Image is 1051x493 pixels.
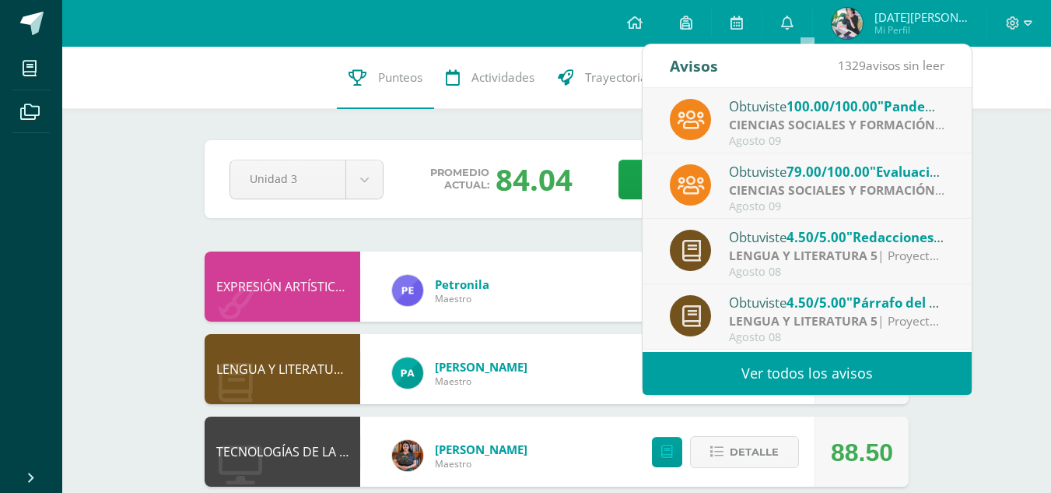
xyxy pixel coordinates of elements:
[435,457,527,470] span: Maestro
[729,181,1024,199] strong: CIENCIAS SOCIALES Y FORMACIÓN CIUDADANA 5
[392,275,423,306] img: 5c99eb5223c44f6a28178f7daff48da6.png
[729,116,945,134] div: | Proyectos de Práctica
[378,69,422,86] span: Punteos
[832,8,863,39] img: 95f4a707099ce34656a946997e52b103.png
[435,359,527,375] a: [PERSON_NAME]
[250,160,326,197] span: Unidad 3
[690,436,799,468] button: Detalle
[435,442,527,457] a: [PERSON_NAME]
[870,163,985,181] span: "Evaluación final"
[585,69,647,86] span: Trayectoria
[392,440,423,471] img: 60a759e8b02ec95d430434cf0c0a55c7.png
[729,266,945,279] div: Agosto 08
[205,252,360,322] div: EXPRESIÓN ARTÍSTICA (MOVIMIENTO)
[786,163,870,181] span: 79.00/100.00
[729,247,878,264] strong: LENGUA Y LITERATURA 5
[618,160,884,199] a: Descargar boleta
[831,417,893,488] div: 88.50
[729,161,945,181] div: Obtuviste en
[729,200,945,213] div: Agosto 09
[786,228,846,246] span: 4.50/5.00
[471,69,534,86] span: Actividades
[729,227,945,247] div: Obtuviste en
[546,47,659,109] a: Trayectoria
[496,159,573,199] div: 84.04
[878,97,1014,115] span: "Pandemia Covid-19"
[874,23,968,37] span: Mi Perfil
[729,135,945,148] div: Agosto 09
[729,292,945,312] div: Obtuviste en
[643,352,972,395] a: Ver todos los avisos
[430,167,489,192] span: Promedio actual:
[786,294,846,312] span: 4.50/5.00
[337,47,434,109] a: Punteos
[838,57,866,74] span: 1329
[729,247,945,265] div: | Proyecto de Práctica
[729,331,945,344] div: Agosto 08
[730,438,779,467] span: Detalle
[435,292,489,305] span: Maestro
[786,97,878,115] span: 100.00/100.00
[838,57,944,74] span: avisos sin leer
[392,357,423,389] img: 53dbe22d98c82c2b31f74347440a2e81.png
[729,312,945,330] div: | Proyecto de Práctica
[205,334,360,404] div: LENGUA Y LITERATURA 5
[230,160,383,199] a: Unidad 3
[729,96,945,116] div: Obtuviste en
[874,9,968,25] span: [DATE][PERSON_NAME]
[670,44,718,87] div: Avisos
[729,312,878,329] strong: LENGUA Y LITERATURA 5
[205,417,360,487] div: TECNOLOGÍAS DE LA INFORMACIÓN Y LA COMUNICACIÓN 5
[729,116,1024,133] strong: CIENCIAS SOCIALES Y FORMACIÓN CIUDADANA 5
[435,276,489,292] a: Petronila
[435,375,527,388] span: Maestro
[434,47,546,109] a: Actividades
[729,181,945,199] div: | Evaluación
